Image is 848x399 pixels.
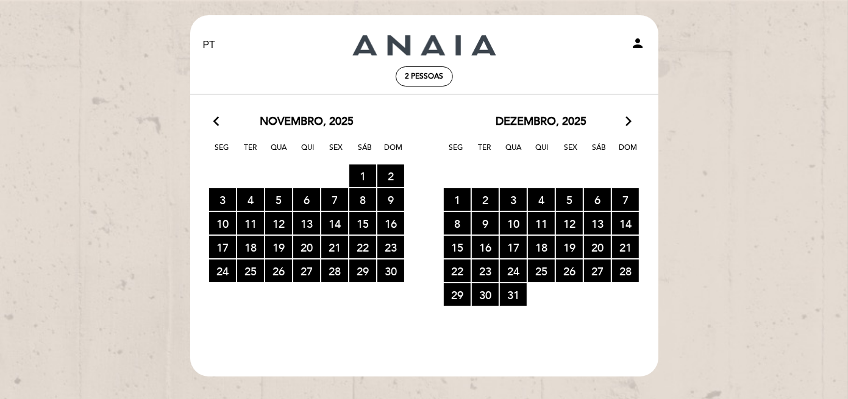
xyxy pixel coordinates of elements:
span: 17 [209,236,236,258]
span: 11 [237,212,264,235]
span: 8 [444,212,471,235]
span: 2 [377,164,404,187]
span: novembro, 2025 [260,114,354,130]
span: 14 [321,212,348,235]
i: person [631,36,646,51]
span: Sex [558,141,583,164]
span: 22 [444,260,471,282]
span: Qui [295,141,319,164]
span: Ter [472,141,497,164]
span: 1 [444,188,471,211]
span: 13 [584,212,611,235]
span: 9 [377,188,404,211]
span: 28 [612,260,639,282]
span: 7 [612,188,639,211]
span: 19 [265,236,292,258]
span: Sáb [352,141,377,164]
span: 16 [377,212,404,235]
span: 6 [293,188,320,211]
i: arrow_back_ios [214,114,225,130]
span: 2 [472,188,499,211]
span: 18 [528,236,555,258]
span: 18 [237,236,264,258]
span: dezembro, 2025 [496,114,587,130]
span: 5 [265,188,292,211]
span: Qua [501,141,526,164]
span: 28 [321,260,348,282]
span: 11 [528,212,555,235]
span: Ter [238,141,262,164]
span: 13 [293,212,320,235]
span: 25 [237,260,264,282]
span: 25 [528,260,555,282]
span: 3 [500,188,527,211]
span: 12 [556,212,583,235]
span: 23 [472,260,499,282]
span: Dom [381,141,405,164]
span: 29 [444,283,471,306]
span: 14 [612,212,639,235]
span: 2 pessoas [405,72,443,81]
span: 30 [377,260,404,282]
span: 7 [321,188,348,211]
span: Seg [444,141,468,164]
span: 20 [584,236,611,258]
span: 3 [209,188,236,211]
span: Seg [209,141,233,164]
span: 26 [556,260,583,282]
span: 8 [349,188,376,211]
a: Bodega Anaia [348,29,501,62]
span: 10 [500,212,527,235]
span: 4 [237,188,264,211]
span: 9 [472,212,499,235]
span: 20 [293,236,320,258]
span: Qua [266,141,291,164]
span: 27 [584,260,611,282]
span: Qui [530,141,554,164]
span: 16 [472,236,499,258]
button: person [631,36,646,55]
span: 12 [265,212,292,235]
span: 15 [444,236,471,258]
span: 21 [612,236,639,258]
span: 6 [584,188,611,211]
span: Dom [616,141,640,164]
span: 15 [349,212,376,235]
span: 26 [265,260,292,282]
span: 19 [556,236,583,258]
span: 29 [349,260,376,282]
span: 1 [349,164,376,187]
span: 4 [528,188,555,211]
span: 10 [209,212,236,235]
span: Sáb [587,141,611,164]
span: 22 [349,236,376,258]
i: arrow_forward_ios [624,114,635,130]
span: 30 [472,283,499,306]
span: 24 [500,260,527,282]
span: 21 [321,236,348,258]
span: 27 [293,260,320,282]
span: 5 [556,188,583,211]
span: 23 [377,236,404,258]
span: 17 [500,236,527,258]
span: 31 [500,283,527,306]
span: 24 [209,260,236,282]
span: Sex [324,141,348,164]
